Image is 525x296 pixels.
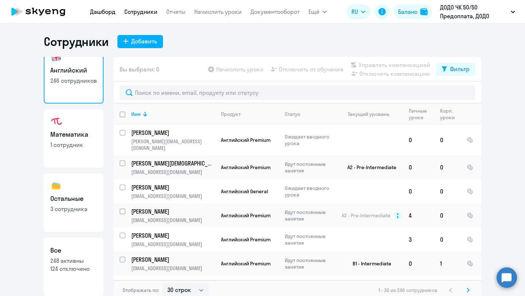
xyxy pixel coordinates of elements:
[394,4,432,19] button: Балансbalance
[131,129,215,137] a: [PERSON_NAME]
[131,207,214,215] p: [PERSON_NAME]
[285,161,335,174] p: Идут постоянные занятия
[131,207,215,215] a: [PERSON_NAME]
[221,164,271,171] span: Английский Premium
[50,257,97,265] p: 248 активны
[50,246,97,255] h3: Все
[378,287,437,293] span: 1 - 30 из 246 сотрудников
[50,66,97,75] h3: Английский
[131,280,214,288] p: [PERSON_NAME]
[434,227,461,252] td: 0
[50,141,97,149] p: 1 сотрудник
[50,116,62,128] img: math
[131,183,215,191] a: [PERSON_NAME]
[50,180,62,192] img: others
[131,138,215,151] p: [PERSON_NAME][EMAIL_ADDRESS][DOMAIN_NAME]
[50,265,97,273] p: 124 отключено
[131,241,215,248] p: [EMAIL_ADDRESS][DOMAIN_NAME]
[403,252,434,276] td: 0
[434,203,461,227] td: 0
[166,8,186,15] a: Отчеты
[308,7,319,16] span: Ещё
[434,155,461,179] td: 0
[285,133,335,147] p: Ожидает вводного урока
[450,65,470,73] div: Фильтр
[221,212,271,219] span: Английский Premium
[285,111,300,117] div: Статус
[440,108,456,121] div: Корп. уроки
[44,109,104,168] a: Математика1 сотрудник
[44,45,104,104] a: Английский246 сотрудников
[131,265,215,272] p: [EMAIL_ADDRESS][DOMAIN_NAME]
[131,231,214,239] p: [PERSON_NAME]
[50,205,97,213] p: 3 сотрудника
[250,8,300,15] a: Документооборот
[131,256,214,264] p: [PERSON_NAME]
[403,155,434,179] td: 0
[50,77,97,85] p: 246 сотрудников
[342,212,390,219] span: A2 - Pre-Intermediate
[117,35,163,48] button: Добавить
[403,203,434,227] td: 4
[44,238,104,296] a: Все248 активны124 отключено
[434,179,461,203] td: 0
[403,179,434,203] td: 0
[403,227,434,252] td: 3
[409,108,434,121] div: Личные уроки
[434,125,461,155] td: 0
[131,129,214,137] p: [PERSON_NAME]
[440,3,508,20] p: ДОДО ЧК 50/50 Предоплата, ДОДО ФРАНЧАЙЗИНГ, ООО
[131,193,215,199] p: [EMAIL_ADDRESS][DOMAIN_NAME]
[436,3,519,20] button: ДОДО ЧК 50/50 Предоплата, ДОДО ФРАНЧАЙЗИНГ, ООО
[221,137,271,143] span: Английский Premium
[221,111,241,117] div: Продукт
[120,85,475,100] input: Поиск по имени, email, продукту или статусу
[285,257,335,270] p: Идут постоянные занятия
[131,217,215,223] p: [EMAIL_ADDRESS][DOMAIN_NAME]
[131,280,215,288] a: [PERSON_NAME]
[341,111,402,117] div: Текущий уровень
[221,188,268,195] span: Английский General
[440,108,460,121] div: Корп. уроки
[131,169,215,175] p: [EMAIL_ADDRESS][DOMAIN_NAME]
[131,256,215,264] a: [PERSON_NAME]
[285,111,335,117] div: Статус
[403,125,434,155] td: 0
[285,233,335,246] p: Идут постоянные занятия
[122,287,159,293] span: Отображать по:
[131,111,141,117] div: Имя
[90,8,116,15] a: Дашборд
[434,252,461,276] td: 1
[221,236,271,243] span: Английский Premium
[131,159,214,167] p: [PERSON_NAME][DEMOGRAPHIC_DATA]
[194,8,242,15] a: Начислить уроки
[221,111,279,117] div: Продукт
[351,7,358,16] span: RU
[131,37,157,46] div: Добавить
[221,260,271,267] span: Английский Premium
[131,231,215,239] a: [PERSON_NAME]
[398,7,417,16] div: Баланс
[44,174,104,232] a: Остальные3 сотрудника
[50,194,97,203] h3: Остальные
[285,209,335,222] p: Идут постоянные занятия
[44,34,109,49] h1: Сотрудники
[120,65,159,74] span: Вы выбрали: 0
[420,8,428,15] img: balance
[124,8,157,15] a: Сотрудники
[436,63,475,76] button: Фильтр
[50,52,62,63] img: english
[335,155,403,179] td: A2 - Pre-Intermediate
[335,252,403,276] td: B1 - Intermediate
[50,130,97,139] h3: Математика
[131,183,214,191] p: [PERSON_NAME]
[346,4,370,19] button: RU
[308,4,327,19] button: Ещё
[131,111,215,117] div: Имя
[409,108,429,121] div: Личные уроки
[285,185,335,198] p: Ожидает вводного урока
[131,159,215,167] a: [PERSON_NAME][DEMOGRAPHIC_DATA]
[348,111,389,117] div: Текущий уровень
